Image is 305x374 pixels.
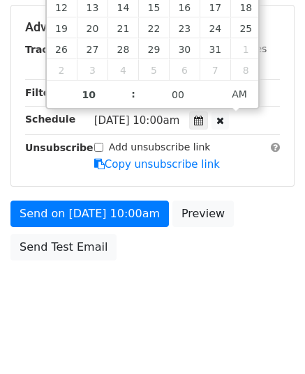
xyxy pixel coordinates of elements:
[25,114,75,125] strong: Schedule
[10,201,169,227] a: Send on [DATE] 10:00am
[109,140,211,155] label: Add unsubscribe link
[25,20,280,35] h5: Advanced
[200,38,230,59] span: October 31, 2025
[169,38,200,59] span: October 30, 2025
[10,234,117,260] a: Send Test Email
[47,59,77,80] span: November 2, 2025
[230,38,261,59] span: November 1, 2025
[77,17,107,38] span: October 20, 2025
[200,17,230,38] span: October 24, 2025
[107,59,138,80] span: November 4, 2025
[94,158,220,171] a: Copy unsubscribe link
[138,59,169,80] span: November 5, 2025
[221,80,259,108] span: Click to toggle
[138,38,169,59] span: October 29, 2025
[25,87,61,98] strong: Filters
[135,81,221,109] input: Minute
[77,38,107,59] span: October 27, 2025
[47,17,77,38] span: October 19, 2025
[230,59,261,80] span: November 8, 2025
[131,80,135,108] span: :
[77,59,107,80] span: November 3, 2025
[107,38,138,59] span: October 28, 2025
[230,17,261,38] span: October 25, 2025
[25,44,72,55] strong: Tracking
[25,142,94,153] strong: Unsubscribe
[169,59,200,80] span: November 6, 2025
[107,17,138,38] span: October 21, 2025
[47,81,132,109] input: Hour
[169,17,200,38] span: October 23, 2025
[138,17,169,38] span: October 22, 2025
[235,307,305,374] iframe: Chat Widget
[172,201,234,227] a: Preview
[94,114,180,127] span: [DATE] 10:00am
[47,38,77,59] span: October 26, 2025
[200,59,230,80] span: November 7, 2025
